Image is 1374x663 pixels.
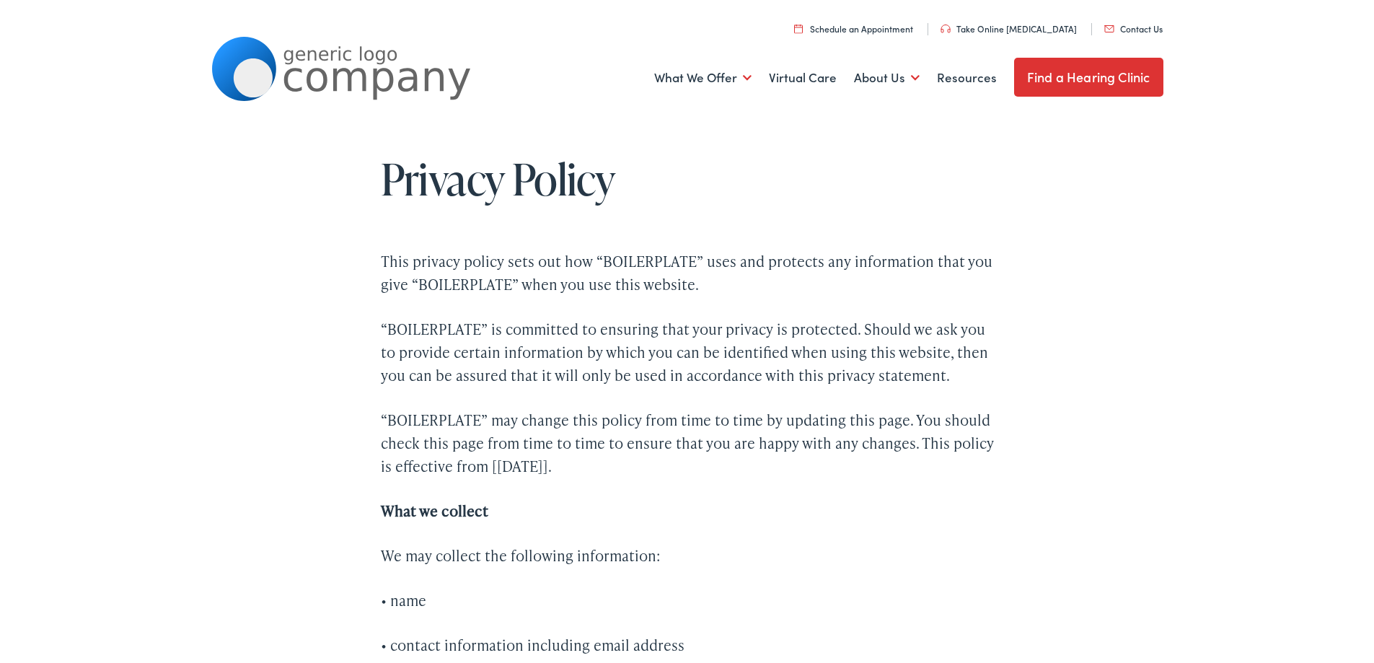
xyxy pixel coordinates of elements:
a: Find a Hearing Clinic [1014,58,1163,97]
img: utility icon [941,25,951,33]
a: About Us [854,51,920,105]
strong: What we collect [381,501,488,521]
a: Virtual Care [769,51,837,105]
h1: Privacy Policy [381,155,994,203]
p: This privacy policy sets out how “BOILERPLATE” uses and protects any information that you give “B... [381,250,994,296]
a: What We Offer [654,51,752,105]
p: We may collect the following information: [381,544,994,567]
p: “BOILERPLATE” may change this policy from time to time by updating this page. You should check th... [381,408,994,478]
a: Resources [937,51,997,105]
p: • contact information including email address [381,633,994,657]
img: utility icon [1104,25,1114,32]
p: “BOILERPLATE” is committed to ensuring that your privacy is protected. Should we ask you to provi... [381,317,994,387]
a: Schedule an Appointment [794,22,913,35]
img: utility icon [794,24,803,33]
a: Contact Us [1104,22,1163,35]
a: Take Online [MEDICAL_DATA] [941,22,1077,35]
p: • name [381,589,994,612]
